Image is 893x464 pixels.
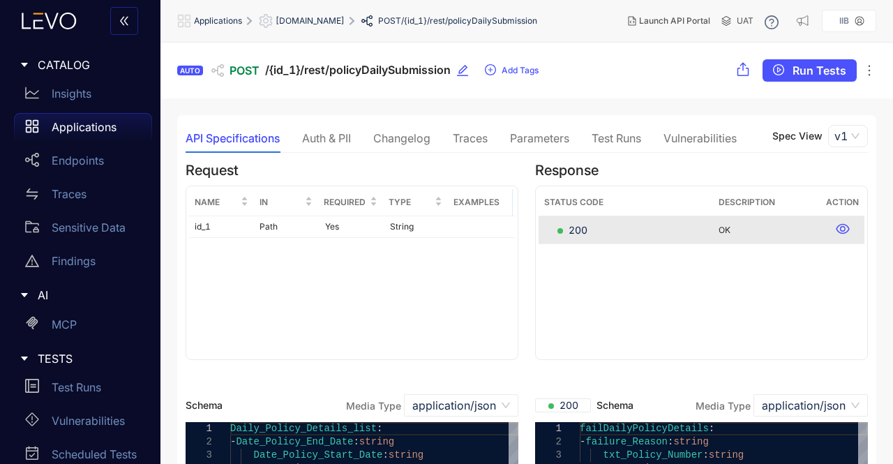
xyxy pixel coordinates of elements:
[772,130,823,142] p: Spec View
[52,448,137,461] p: Scheduled Tests
[453,132,488,144] div: Traces
[820,189,864,216] th: Action
[384,216,449,238] td: String
[186,422,212,435] div: 1
[834,126,862,147] span: v1
[510,132,569,144] div: Parameters
[318,189,383,216] th: Required
[373,132,430,144] div: Changelog
[52,221,126,234] p: Sensitive Data
[14,214,152,247] a: Sensitive Data
[389,449,423,461] span: string
[276,16,345,26] span: [DOMAIN_NAME]
[862,63,876,77] span: ellipsis
[8,344,152,373] div: TESTS
[186,400,223,411] span: Schema
[535,449,562,462] div: 3
[177,66,203,75] div: AUTO
[580,423,709,434] span: failDailyPolicyDetails
[456,64,469,77] span: edit
[189,189,254,216] th: Name
[839,16,849,26] p: IIB
[260,195,303,210] span: In
[535,398,633,412] span: Schema
[230,422,231,423] textarea: Editor content;Press Alt+F1 for Accessibility Options.
[401,16,537,26] span: /{id_1}/rest/policyDailySubmission
[412,395,510,416] span: application/json
[320,216,384,238] td: Yes
[696,400,751,412] label: Media Type
[713,216,820,244] td: OK
[737,16,753,26] span: UAT
[186,163,518,179] h4: Request
[592,132,641,144] div: Test Runs
[383,189,448,216] th: Type
[254,216,319,238] td: Path
[535,163,868,179] h4: Response
[52,414,125,427] p: Vulnerabilities
[38,59,141,71] span: CATALOG
[20,290,29,300] span: caret-right
[448,189,513,216] th: Examples
[8,50,152,80] div: CATALOG
[389,195,432,210] span: Type
[194,16,242,26] span: Applications
[663,132,737,144] div: Vulnerabilities
[673,436,708,447] span: string
[617,10,721,32] button: Launch API Portal
[382,449,388,461] span: :
[378,16,401,26] span: POST
[110,7,138,35] button: double-left
[230,436,236,447] span: -
[14,113,152,147] a: Applications
[14,310,152,344] a: MCP
[14,247,152,280] a: Findings
[603,449,703,461] span: txt_Policy_Number
[52,121,117,133] p: Applications
[359,436,394,447] span: string
[713,189,820,216] th: Description
[668,436,673,447] span: :
[346,400,401,412] label: Media Type
[186,435,212,449] div: 2
[186,132,280,144] div: API Specifications
[535,435,562,449] div: 2
[302,132,351,144] div: Auth & PII
[14,180,152,214] a: Traces
[539,189,713,216] th: Status Code
[484,59,539,82] button: plus-circleAdd Tags
[548,398,578,412] span: 200
[38,289,141,301] span: AI
[254,189,319,216] th: In
[236,436,353,447] span: Date_Policy_End_Date
[353,436,359,447] span: :
[709,423,714,434] span: :
[709,449,744,461] span: string
[52,318,77,331] p: MCP
[14,407,152,440] a: Vulnerabilities
[52,381,101,394] p: Test Runs
[773,64,784,77] span: play-circle
[502,66,539,75] span: Add Tags
[20,354,29,364] span: caret-right
[52,188,87,200] p: Traces
[762,395,860,416] span: application/json
[25,187,39,201] span: swap
[703,449,708,461] span: :
[639,16,710,26] span: Launch API Portal
[38,352,141,365] span: TESTS
[324,195,367,210] span: Required
[535,422,562,435] div: 1
[763,59,857,82] button: play-circleRun Tests
[230,64,260,77] span: POST
[456,59,479,82] button: edit
[557,223,587,237] span: 200
[377,423,382,434] span: :
[254,449,383,461] span: Date_Policy_Start_Date
[265,63,451,77] span: /{id_1}/rest/policyDailySubmission
[25,254,39,268] span: warning
[580,422,580,423] textarea: Editor content;Press Alt+F1 for Accessibility Options.
[119,15,130,28] span: double-left
[485,64,496,77] span: plus-circle
[580,436,585,447] span: -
